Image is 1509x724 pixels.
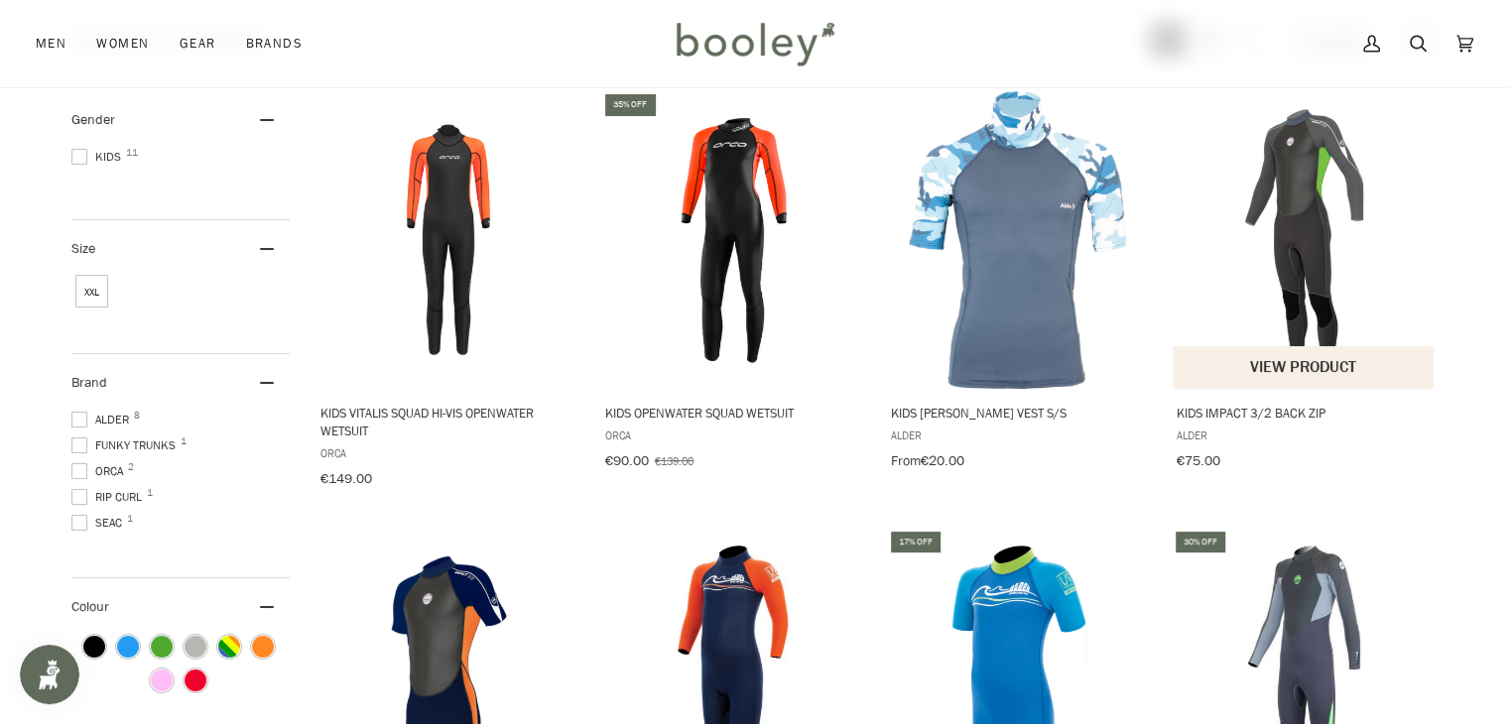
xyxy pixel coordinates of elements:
span: Rip Curl [71,488,148,506]
span: Brands [245,34,303,54]
span: Orca [605,426,862,443]
span: Kids Impact 3/2 Back Zip [1176,404,1433,422]
a: Kids Openwater Squad Wetsuit [602,91,865,476]
span: Seac [71,514,128,532]
a: Kids Cruz Rash Vest S/S [887,91,1150,476]
span: Colour: Blue [117,636,139,658]
div: 30% off [1176,531,1225,551]
span: Kids [PERSON_NAME] Vest S/S [890,404,1147,422]
span: Colour: Red [185,669,206,691]
span: Size [71,239,95,258]
span: Colour: Orange [252,636,274,658]
span: €90.00 [605,451,649,470]
span: €139.00 [655,452,693,469]
span: Colour: Grey [185,636,206,658]
span: Kids Openwater Squad Wetsuit [605,404,862,422]
span: Size: XXL [75,275,108,307]
div: 17% off [890,531,940,551]
span: €20.00 [920,451,963,470]
a: Kids Impact 3/2 Back Zip [1173,91,1436,476]
span: Alder [1176,426,1433,443]
span: Colour: Black [83,636,105,658]
span: Alder [71,411,135,428]
span: Gear [180,34,216,54]
a: Kids Vitalis Squad Hi-Vis Openwater Wetsuit [316,91,579,494]
span: 1 [181,436,187,446]
span: Colour: Green [151,636,173,658]
span: Kids [71,148,127,166]
span: Gender [71,110,115,129]
span: Kids Vitalis Squad Hi-Vis Openwater Wetsuit [319,404,576,439]
span: 11 [126,148,138,158]
span: 2 [128,462,134,472]
span: Funky Trunks [71,436,182,454]
span: €149.00 [319,469,371,488]
img: Booley [668,15,841,72]
span: Women [96,34,149,54]
img: Kids Openwater Squad Black - Booley Galway [602,108,865,371]
span: Orca [71,462,129,480]
img: Alder Kids Impact 3/2 Green - Booley Galway [1173,108,1436,371]
button: View product [1173,346,1434,389]
div: 35% off [605,94,655,115]
span: Men [36,34,66,54]
span: Colour: Pink [151,669,173,691]
span: Alder [890,426,1147,443]
span: Brand [71,373,107,392]
span: Colour: Multicolour [218,636,240,658]
span: Orca [319,444,576,461]
img: Orca Kids Vitalis Squad Hi-Vis Openwater Wetsuit Black - Booley Galway [316,108,579,371]
span: 1 [127,514,133,524]
span: Colour [71,597,124,616]
span: From [890,451,920,470]
span: 8 [134,411,140,421]
span: €75.00 [1176,451,1219,470]
span: 1 [147,488,153,498]
iframe: Button to open loyalty program pop-up [20,645,79,704]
